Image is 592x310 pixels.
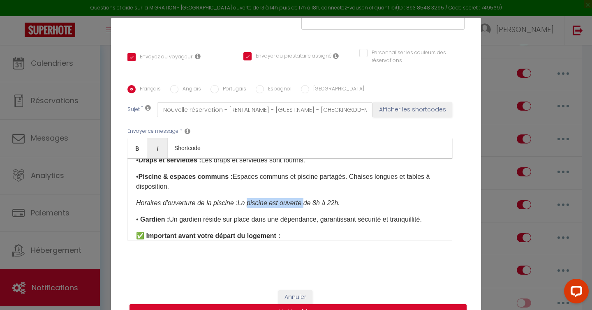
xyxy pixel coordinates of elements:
p: • ​ Un gardien réside sur place dans une dépendance, garantissant sécurité et tranquillité.​ [136,215,444,224]
p: • Espaces communs et piscine partagés. Chaises longues et tables à disposition. [136,172,444,192]
em: Horaires d'ouverture de la piscine : [136,199,238,206]
i: Subject [145,104,151,111]
iframe: LiveChat chat widget [557,275,592,310]
label: Anglais [178,85,201,94]
b: ✅ Important [136,232,176,239]
strong: Gardien : [140,216,169,223]
a: Bold [127,138,148,158]
button: Afficher les shortcodes [373,102,452,117]
strong: Piscine & espaces communs : [139,173,233,180]
b: avant votre départ du logement : [178,232,280,239]
label: Français [136,85,161,94]
p: ​ [136,198,444,208]
a: Italic [148,138,168,158]
label: [GEOGRAPHIC_DATA] [309,85,364,94]
label: Sujet [127,106,140,114]
button: Annuler [278,290,312,304]
i: Envoyer au voyageur [195,53,201,60]
em: La piscine est ouverte de 8h à 22h. [238,199,340,206]
label: Portugais [219,85,246,94]
label: Espagnol [264,85,291,94]
label: Envoyer ce message [127,127,178,135]
b: Draps et serviettes : [139,157,201,164]
a: Shortcode [168,138,207,158]
i: Message [185,128,190,134]
i: Envoyer au prestataire si il est assigné [333,53,339,59]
